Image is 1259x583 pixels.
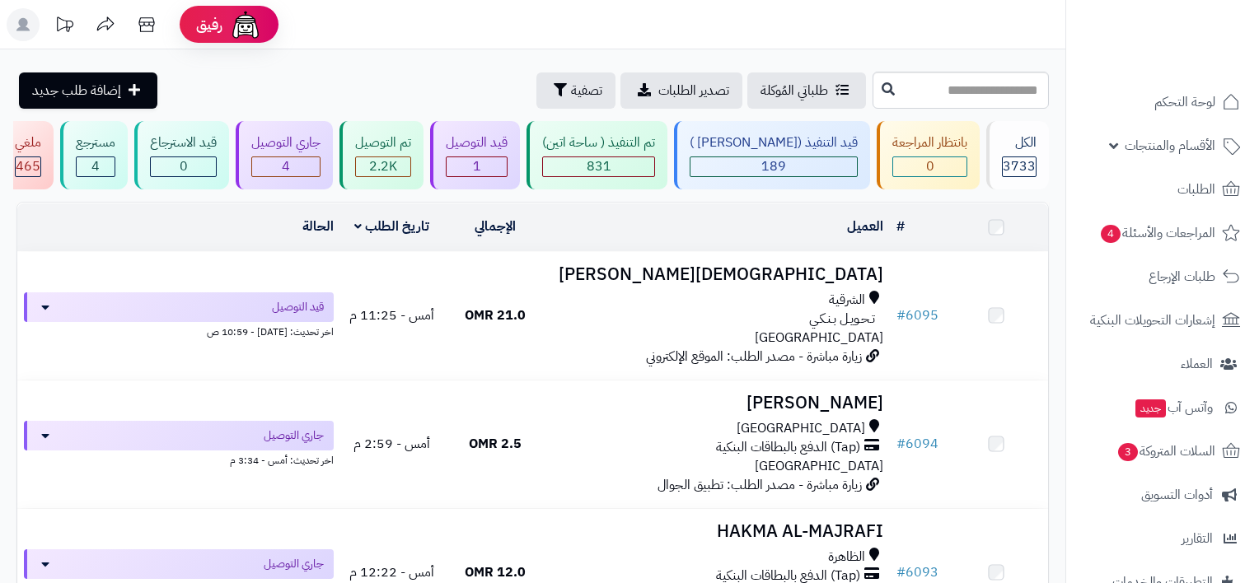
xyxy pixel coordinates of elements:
[542,133,655,152] div: تم التنفيذ ( ساحة اتين)
[15,133,41,152] div: ملغي
[232,121,336,189] a: جاري التوصيل 4
[264,427,324,444] span: جاري التوصيل
[587,156,611,176] span: 831
[44,8,85,45] a: تحديثات المنصة
[473,156,481,176] span: 1
[983,121,1052,189] a: الكل3733
[76,133,115,152] div: مسترجع
[1182,527,1213,550] span: التقارير
[24,322,334,339] div: اخر تحديث: [DATE] - 10:59 ص
[354,217,429,236] a: تاريخ الطلب
[1076,519,1249,558] a: التقارير
[523,121,671,189] a: تم التنفيذ ( ساحة اتين) 831
[475,217,516,236] a: الإجمالي
[892,133,967,152] div: بانتظار المراجعة
[369,156,397,176] span: 2.2K
[658,475,862,495] span: زيارة مباشرة - مصدر الطلب: تطبيق الجوال
[1076,257,1249,296] a: طلبات الإرجاع
[1118,443,1138,461] span: 3
[77,157,115,176] div: 4
[1141,483,1213,506] span: أدوات التسويق
[847,217,883,236] a: العميل
[355,133,411,152] div: تم التوصيل
[282,156,290,176] span: 4
[896,562,938,582] a: #6093
[761,156,786,176] span: 189
[896,434,938,454] a: #6094
[1076,82,1249,122] a: لوحة التحكم
[32,81,121,100] span: إضافة طلب جديد
[1076,475,1249,515] a: أدوات التسويق
[658,81,729,100] span: تصدير الطلبات
[251,133,321,152] div: جاري التوصيل
[469,434,522,454] span: 2.5 OMR
[809,310,875,329] span: تـحـويـل بـنـكـي
[1154,91,1215,114] span: لوحة التحكم
[571,81,602,100] span: تصفية
[755,456,883,476] span: [GEOGRAPHIC_DATA]
[1076,388,1249,427] a: وآتس آبجديد
[229,8,262,41] img: ai-face.png
[353,434,430,454] span: أمس - 2:59 م
[690,133,858,152] div: قيد التنفيذ ([PERSON_NAME] )
[1125,134,1215,157] span: الأقسام والمنتجات
[272,299,324,315] span: قيد التوصيل
[150,133,217,152] div: قيد الاسترجاع
[1099,222,1215,245] span: المراجعات والأسئلة
[1003,156,1036,176] span: 3733
[1076,344,1249,384] a: العملاء
[1090,309,1215,332] span: إشعارات التحويلات البنكية
[131,121,232,189] a: قيد الاسترجاع 0
[1149,265,1215,288] span: طلبات الإرجاع
[447,157,507,176] div: 1
[896,434,906,454] span: #
[1076,170,1249,209] a: الطلبات
[264,556,324,572] span: جاري التوصيل
[19,72,157,109] a: إضافة طلب جديد
[543,157,654,176] div: 831
[465,305,526,325] span: 21.0 OMR
[151,157,216,176] div: 0
[1181,352,1213,375] span: العملاء
[336,121,427,189] a: تم التوصيل 2.2K
[1002,133,1037,152] div: الكل
[1116,440,1215,463] span: السلات المتروكة
[893,157,966,176] div: 0
[536,72,615,109] button: تصفية
[553,394,883,413] h3: [PERSON_NAME]
[690,157,857,176] div: 189
[91,156,100,176] span: 4
[16,156,40,176] span: 465
[755,328,883,347] span: [GEOGRAPHIC_DATA]
[671,121,873,189] a: قيد التنفيذ ([PERSON_NAME] ) 189
[427,121,523,189] a: قيد التوصيل 1
[553,265,883,284] h3: [DEMOGRAPHIC_DATA][PERSON_NAME]
[896,305,906,325] span: #
[828,548,865,567] span: الظاهرة
[252,157,320,176] div: 4
[57,121,131,189] a: مسترجع 4
[829,291,865,310] span: الشرقية
[356,157,410,176] div: 2239
[1101,225,1121,243] span: 4
[761,81,828,100] span: طلباتي المُوكلة
[446,133,508,152] div: قيد التوصيل
[747,72,866,109] a: طلباتي المُوكلة
[465,562,526,582] span: 12.0 OMR
[553,522,883,541] h3: ‪HAKMA AL-MAJRAFI‬‏
[180,156,188,176] span: 0
[896,562,906,582] span: #
[24,450,334,468] div: اخر تحديث: أمس - 3:34 م
[873,121,983,189] a: بانتظار المراجعة 0
[1177,178,1215,201] span: الطلبات
[349,305,434,325] span: أمس - 11:25 م
[196,15,222,35] span: رفيق
[926,156,934,176] span: 0
[896,305,938,325] a: #6095
[620,72,742,109] a: تصدير الطلبات
[646,347,862,366] span: زيارة مباشرة - مصدر الطلب: الموقع الإلكتروني
[1147,46,1243,81] img: logo-2.png
[1076,213,1249,253] a: المراجعات والأسئلة4
[1076,301,1249,340] a: إشعارات التحويلات البنكية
